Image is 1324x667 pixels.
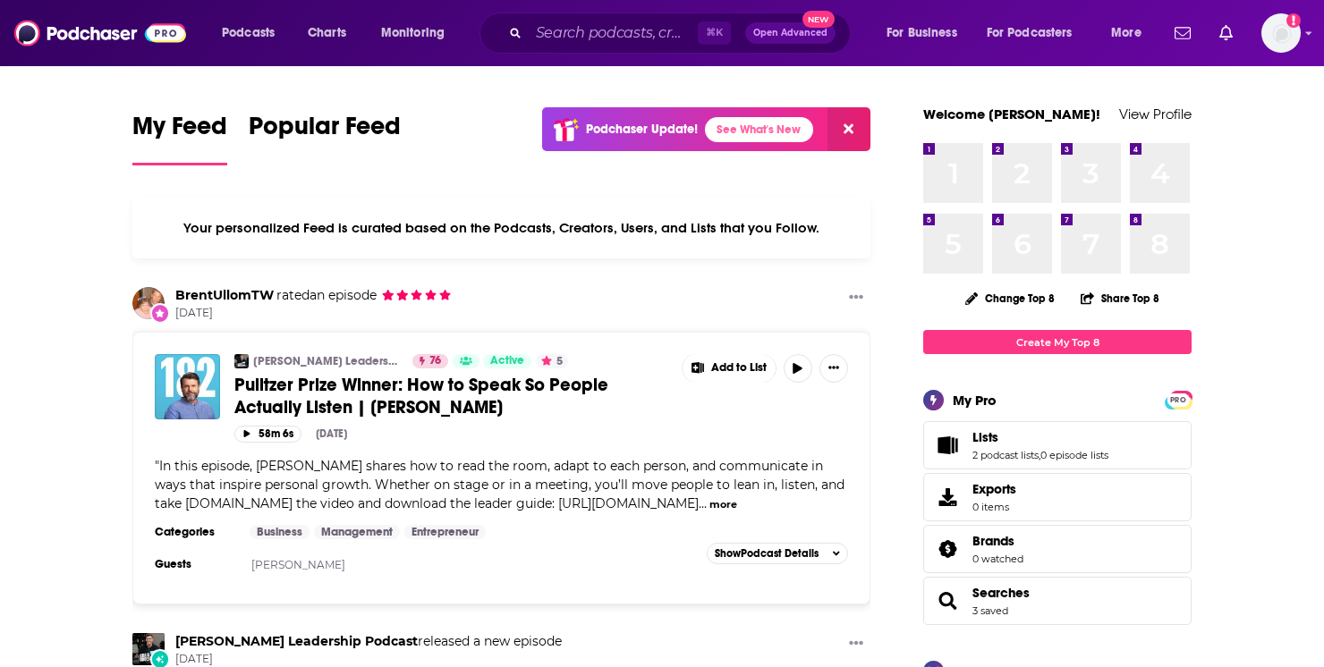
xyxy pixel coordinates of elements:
[132,111,227,165] a: My Feed
[234,374,669,418] a: Pulitzer Prize Winner: How to Speak So People Actually Listen | [PERSON_NAME]
[709,497,737,512] button: more
[132,633,165,665] img: Craig Groeschel Leadership Podcast
[929,588,965,613] a: Searches
[842,633,870,655] button: Show More Button
[1167,393,1189,406] a: PRO
[923,525,1192,573] span: Brands
[972,533,1023,549] a: Brands
[1040,449,1108,461] a: 0 episode lists
[155,458,844,511] span: "
[490,352,524,370] span: Active
[987,21,1073,46] span: For Podcasters
[155,557,235,571] h3: Guests
[234,354,249,368] img: Craig Groeschel Leadership Podcast
[972,585,1030,601] a: Searches
[155,458,844,511] span: In this episode, [PERSON_NAME] shares how to read the room, adapt to each person, and communicate...
[296,19,357,47] a: Charts
[745,22,836,44] button: Open AdvancedNew
[483,354,531,368] a: Active
[753,29,827,38] span: Open Advanced
[1261,13,1301,53] button: Show profile menu
[175,652,562,667] span: [DATE]
[381,21,445,46] span: Monitoring
[175,306,452,321] span: [DATE]
[1212,18,1240,48] a: Show notifications dropdown
[929,433,965,458] a: Lists
[249,111,401,165] a: Popular Feed
[496,13,868,54] div: Search podcasts, credits, & more...
[972,501,1016,513] span: 0 items
[175,287,274,303] a: BrentUllomTW
[1099,19,1164,47] button: open menu
[234,426,301,443] button: 58m 6s
[308,21,346,46] span: Charts
[1080,281,1160,316] button: Share Top 8
[1119,106,1192,122] a: View Profile
[155,354,220,419] img: Pulitzer Prize Winner: How to Speak So People Actually Listen | Charles Duhigg
[1039,449,1040,461] span: ,
[369,19,468,47] button: open menu
[1167,18,1198,48] a: Show notifications dropdown
[929,536,965,561] a: Brands
[412,354,448,368] a: 76
[972,604,1008,617] a: 3 saved
[150,303,170,323] div: New Rating
[429,352,441,370] span: 76
[274,287,377,303] span: an episode
[132,287,165,319] a: BrentUllomTW
[972,429,998,445] span: Lists
[1167,393,1189,407] span: PRO
[953,392,997,409] div: My Pro
[316,427,347,440] div: [DATE]
[175,633,562,650] h3: released a new episode
[923,421,1192,469] span: Lists
[381,289,452,302] span: BrentUllomTW's Rating: 5 out of 5
[276,287,310,303] span: rated
[14,16,186,50] img: Podchaser - Follow, Share and Rate Podcasts
[251,558,345,571] a: [PERSON_NAME]
[705,117,813,142] a: See What's New
[699,495,707,511] span: ...
[955,287,1065,309] button: Change Top 8
[802,11,835,28] span: New
[972,533,1014,549] span: Brands
[923,106,1100,122] a: Welcome [PERSON_NAME]!
[711,361,767,375] span: Add to List
[972,481,1016,497] span: Exports
[536,354,568,368] button: 5
[250,525,310,539] a: Business
[972,553,1023,565] a: 0 watched
[132,198,870,258] div: Your personalized Feed is curated based on the Podcasts, Creators, Users, and Lists that you Follow.
[249,111,401,152] span: Popular Feed
[1261,13,1301,53] img: User Profile
[314,525,400,539] a: Management
[209,19,298,47] button: open menu
[1261,13,1301,53] span: Logged in as lori.heiselman
[698,21,731,45] span: ⌘ K
[586,122,698,137] p: Podchaser Update!
[842,287,870,309] button: Show More Button
[874,19,980,47] button: open menu
[132,111,227,152] span: My Feed
[234,374,608,418] span: Pulitzer Prize Winner: How to Speak So People Actually Listen | [PERSON_NAME]
[923,577,1192,625] span: Searches
[975,19,1099,47] button: open menu
[923,473,1192,521] a: Exports
[529,19,698,47] input: Search podcasts, credits, & more...
[929,485,965,510] span: Exports
[707,543,848,564] button: ShowPodcast Details
[819,354,848,383] button: Show More Button
[887,21,957,46] span: For Business
[972,429,1108,445] a: Lists
[972,449,1039,461] a: 2 podcast lists
[404,525,486,539] a: Entrepreneur
[1286,13,1301,28] svg: Add a profile image
[923,330,1192,354] a: Create My Top 8
[683,354,776,383] button: Show More Button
